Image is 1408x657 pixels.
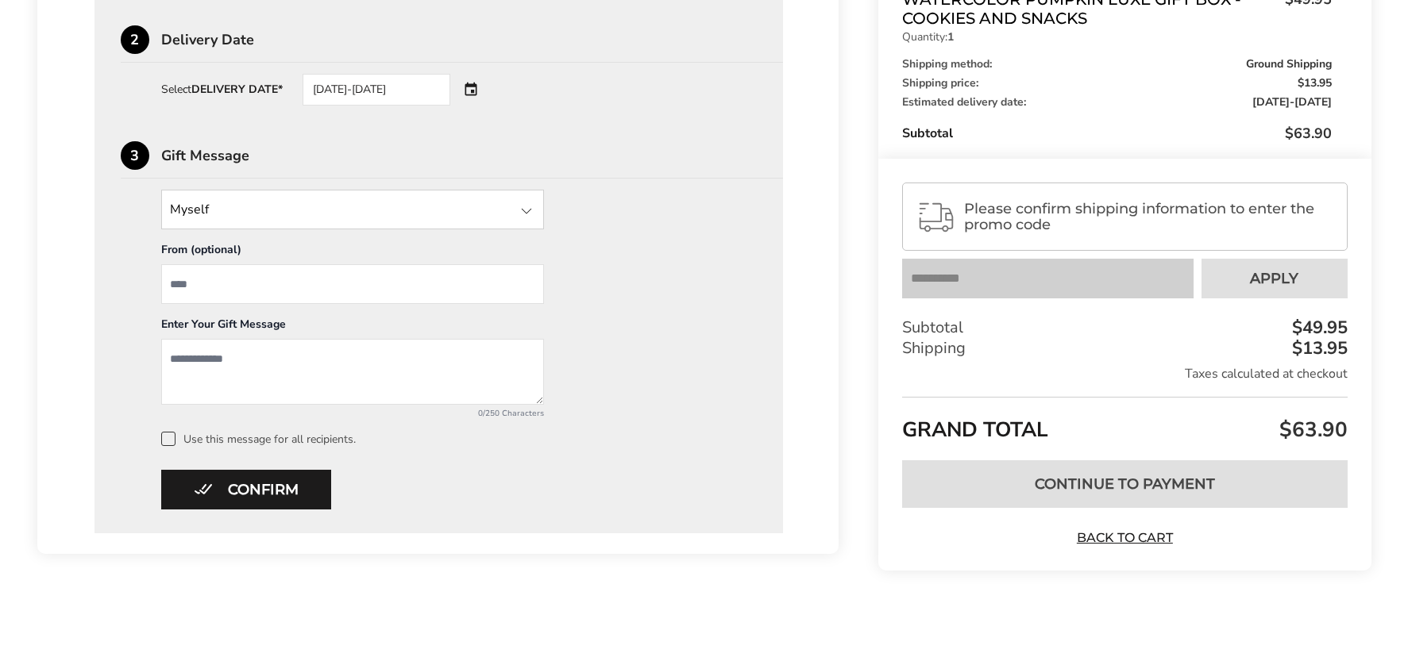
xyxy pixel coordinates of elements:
span: Ground Shipping [1246,59,1332,70]
div: Subtotal [902,317,1347,338]
strong: 1 [947,29,954,44]
p: Quantity: [902,32,1331,43]
label: Use this message for all recipients. [161,432,758,446]
span: Please confirm shipping information to enter the promo code [964,201,1333,232]
span: $13.95 [1298,78,1332,89]
div: Shipping method: [902,59,1331,70]
div: $49.95 [1288,319,1348,336]
div: Shipping price: [902,78,1331,89]
span: $63.90 [1285,124,1332,143]
span: Apply [1250,271,1298,286]
span: [DATE] [1294,94,1332,109]
strong: DELIVERY DATE* [191,82,283,97]
span: - [1252,97,1332,108]
div: [DATE]-[DATE] [303,74,450,106]
div: 0/250 Characters [161,408,544,419]
div: Estimated delivery date: [902,97,1331,108]
div: From (optional) [161,242,544,264]
div: Gift Message [161,148,784,163]
div: $13.95 [1288,340,1348,357]
div: Enter Your Gift Message [161,317,544,339]
button: Confirm button [161,470,331,509]
div: Delivery Date [161,33,784,47]
div: Shipping [902,338,1347,359]
span: $63.90 [1275,416,1348,444]
a: Back to Cart [1069,528,1180,546]
div: Taxes calculated at checkout [902,365,1347,382]
input: From [161,264,544,304]
div: Select [161,84,283,95]
span: [DATE] [1252,94,1290,109]
div: GRAND TOTAL [902,397,1347,448]
button: Continue to Payment [902,459,1347,507]
div: 2 [121,25,149,54]
textarea: Add a message [161,339,544,405]
div: Subtotal [902,124,1331,143]
button: Apply [1202,259,1348,298]
input: State [161,190,544,229]
div: 3 [121,141,149,170]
